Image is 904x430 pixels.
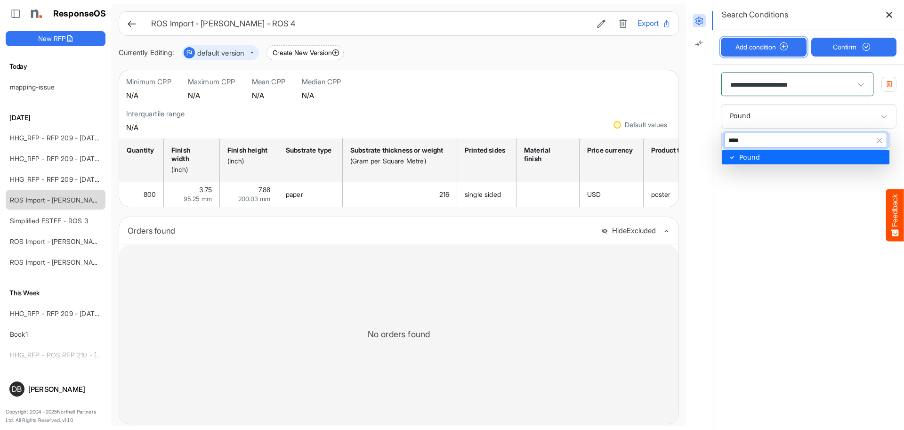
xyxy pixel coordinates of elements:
button: Delete [616,17,630,30]
div: [PERSON_NAME] [28,386,102,393]
span: clear [872,133,887,147]
span: 7.88 [258,186,270,194]
span: 216 [439,190,449,198]
td: 800 is template cell Column Header httpsnorthellcomontologiesmapping-rulesorderhasquantity [119,182,164,207]
h5: N/A [188,91,235,99]
h5: N/A [126,123,185,131]
span: paper [286,190,303,198]
span: Confirm [833,42,874,52]
span: poster [651,190,670,198]
h6: Today [6,61,105,72]
input: multiselect [726,109,730,110]
img: Northell [26,4,45,23]
div: Finish height [227,146,267,154]
div: Finish width [171,146,209,163]
a: HHG_RFP - RFP 209 - [DATE] - ROS TEST 3 (LITE) [10,134,165,142]
h6: Minimum CPP [126,77,171,87]
td: single sided is template cell Column Header httpsnorthellcomontologiesmapping-rulesmanufacturingh... [457,182,517,207]
div: (Inch) [227,157,267,165]
div: (Inch) [171,165,209,174]
h5: N/A [126,91,171,99]
td: USD is template cell Column Header httpsnorthellcomontologiesmapping-rulesorderhascurrencycode [580,182,644,207]
a: HHG_RFP - RFP 209 - [DATE] - ROS TEST [10,309,140,317]
td: is template cell Column Header httpsnorthellcomontologiesmapping-rulesmanufacturinghassubstratefi... [517,182,580,207]
td: 216 is template cell Column Header httpsnorthellcomontologiesmapping-rulesmaterialhasmaterialthic... [343,182,457,207]
a: HHG_RFP - RFP 209 - [DATE] - ROS TEST 3 (LITE) [10,175,165,183]
button: Feedback [886,189,904,241]
a: Simplified ESTEE - ROS 3 [10,217,88,225]
div: Currently Editing: [119,47,174,59]
div: Orders found [128,224,594,237]
button: HideExcluded [601,227,656,235]
button: Edit [594,17,608,30]
ul: popup [722,150,889,164]
h1: ResponseOS [53,9,106,19]
span: USD [587,190,601,198]
h6: Maximum CPP [188,77,235,87]
h6: ROS Import - [PERSON_NAME] - ROS 4 [151,20,587,28]
div: Printed sides [465,146,506,154]
div: Substrate type [286,146,332,154]
button: Confirm [811,38,897,57]
h6: Median CPP [302,77,341,87]
h6: Search Conditions [722,8,788,21]
div: Quantity [127,146,153,154]
h6: This Week [6,288,105,298]
a: Book1 [10,330,28,338]
div: Default values [625,122,667,128]
div: Product type [651,146,691,154]
a: ROS Import - [PERSON_NAME] - Final (short) [10,258,146,266]
div: Material finish [524,146,569,163]
h5: N/A [302,91,341,99]
span: Pound [726,112,753,120]
div: multiselect [721,130,890,165]
h5: N/A [252,91,285,99]
h6: Mean CPP [252,77,285,87]
p: Copyright 2004 - 2025 Northell Partners Ltd. All Rights Reserved. v 1.1.0 [6,408,105,424]
span: Pound [739,154,760,161]
input: multiselect [725,133,872,147]
td: paper is template cell Column Header httpsnorthellcomontologiesmapping-rulesmaterialhassubstratem... [278,182,343,207]
p: No orders found [368,327,430,341]
button: Create New Version [266,45,344,60]
a: mapping-issue [10,83,55,91]
span: single sided [465,190,501,198]
button: Add condition [721,38,807,57]
td: 3.75 is template cell Column Header httpsnorthellcomontologiesmapping-rulesmeasurementhasfinishsi... [164,182,220,207]
a: ROS Import - [PERSON_NAME] - ROS 4 [10,196,131,204]
a: HHG_RFP - RFP 209 - [DATE] - ROS TEST 3 (LITE) [10,154,165,162]
span: 3.75 [199,186,212,194]
span: DB [12,385,22,393]
h6: Interquartile range [126,109,185,119]
span: 95.25 mm [184,195,212,203]
div: (Gram per Square Metre) [350,157,446,165]
a: ROS Import - [PERSON_NAME] - Final (short) [10,237,146,245]
span: 800 [144,190,156,198]
h6: [DATE] [6,113,105,123]
td: poster is template cell Column Header httpsnorthellcomontologiesmapping-rulesproducthasproducttype [644,182,702,207]
div: Price currency [587,146,633,154]
div: Substrate thickness or weight [350,146,446,154]
button: Export [638,17,671,30]
td: 7.875 is template cell Column Header httpsnorthellcomontologiesmapping-rulesmeasurementhasfinishs... [220,182,278,207]
span: 200.03 mm [238,195,270,203]
button: New RFP [6,31,105,46]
